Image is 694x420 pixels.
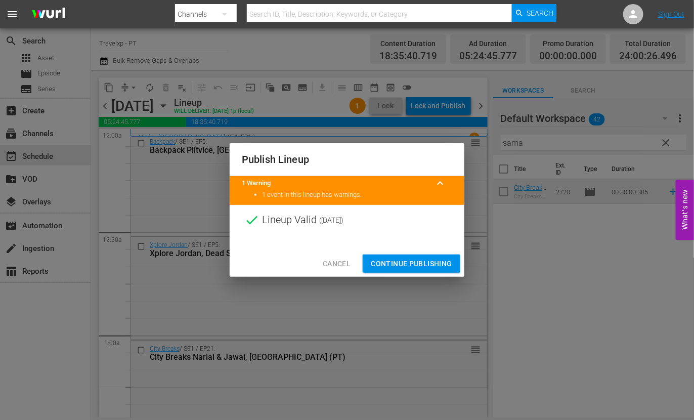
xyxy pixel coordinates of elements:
button: keyboard_arrow_up [428,171,452,195]
span: ( [DATE] ) [319,213,343,228]
span: keyboard_arrow_up [434,177,446,189]
a: Sign Out [658,10,684,18]
span: Cancel [323,258,351,270]
button: Cancel [315,255,359,273]
span: Search [527,4,554,22]
div: Lineup Valid [230,205,464,235]
span: Continue Publishing [371,258,452,270]
button: Continue Publishing [363,255,460,273]
img: ans4CAIJ8jUAAAAAAAAAAAAAAAAAAAAAAAAgQb4GAAAAAAAAAAAAAAAAAAAAAAAAJMjXAAAAAAAAAAAAAAAAAAAAAAAAgAT5G... [24,3,73,26]
li: 1 event in this lineup has warnings. [262,190,452,200]
title: 1 Warning [242,179,428,188]
button: Open Feedback Widget [676,180,694,240]
span: menu [6,8,18,20]
h2: Publish Lineup [242,151,452,167]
